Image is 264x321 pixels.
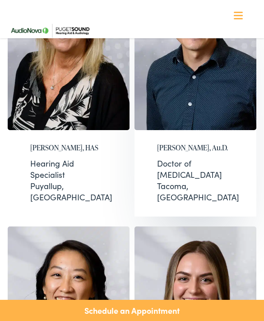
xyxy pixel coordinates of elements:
[30,144,107,152] h2: [PERSON_NAME], HAS
[30,158,107,180] div: Hearing Aid Specialist
[157,158,234,203] div: Tacoma, [GEOGRAPHIC_DATA]
[30,158,107,203] div: Puyallup, [GEOGRAPHIC_DATA]
[157,144,234,152] h2: [PERSON_NAME], Au.D.
[157,158,234,180] div: Doctor of [MEDICAL_DATA]
[12,36,259,64] a: What We Offer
